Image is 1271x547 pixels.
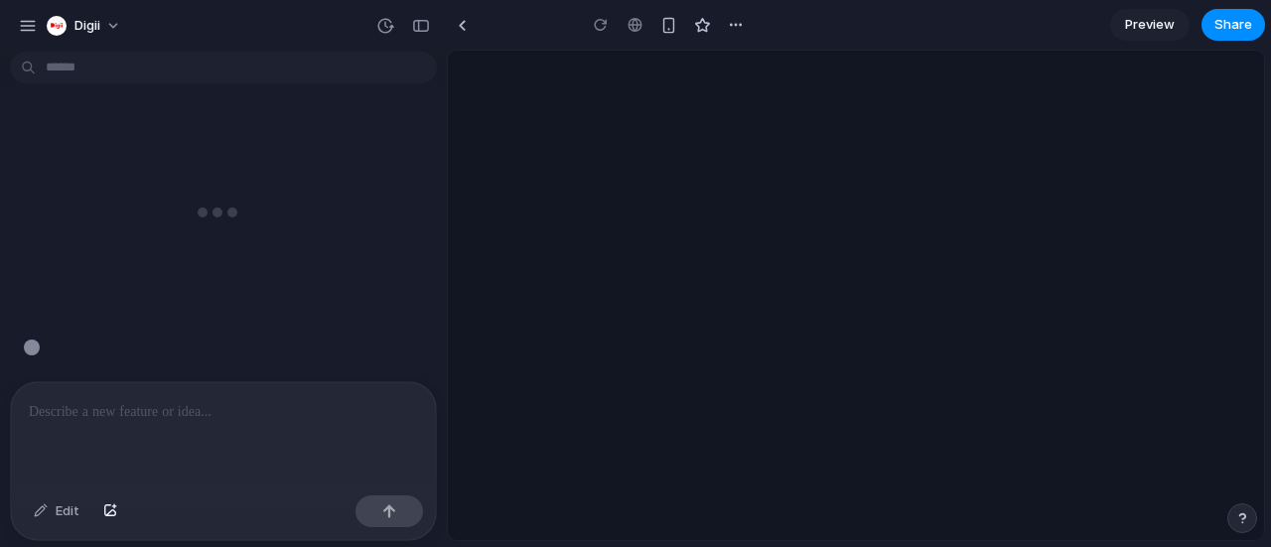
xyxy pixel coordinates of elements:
span: Share [1214,15,1252,35]
span: Preview [1125,15,1175,35]
button: Digii [39,10,131,42]
span: Digii [74,16,100,36]
a: Preview [1110,9,1190,41]
button: Share [1201,9,1265,41]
